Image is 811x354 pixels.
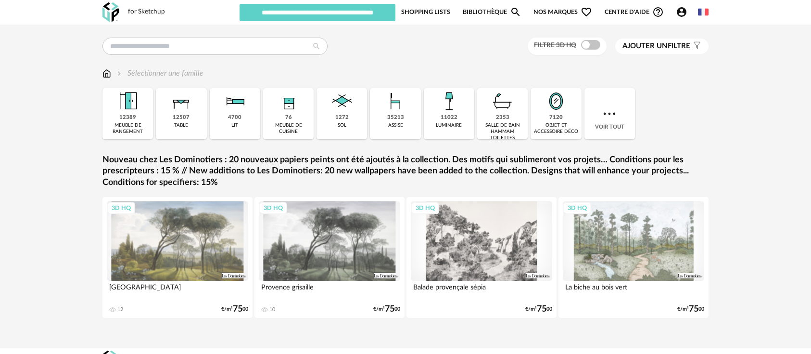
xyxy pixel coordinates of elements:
span: Ajouter un [622,42,668,50]
div: 7120 [549,114,563,121]
span: Magnify icon [510,6,521,18]
img: Salle%20de%20bain.png [490,88,516,114]
img: Sol.png [329,88,355,114]
img: Luminaire.png [436,88,462,114]
span: Help Circle Outline icon [652,6,664,18]
div: 12389 [119,114,136,121]
button: Ajouter unfiltre Filter icon [615,39,709,54]
div: objet et accessoire déco [533,122,578,135]
div: assise [388,122,403,129]
div: 12 [117,306,123,313]
a: BibliothèqueMagnify icon [463,3,521,21]
div: luminaire [436,122,462,129]
img: Assise.png [382,88,408,114]
div: 35213 [387,114,404,121]
img: Literie.png [222,88,248,114]
div: €/m² 00 [373,306,400,313]
a: Shopping Lists [401,3,450,21]
span: Centre d'aideHelp Circle Outline icon [605,6,664,18]
span: 75 [689,306,698,313]
div: [GEOGRAPHIC_DATA] [107,281,248,300]
span: Heart Outline icon [581,6,592,18]
span: Filtre 3D HQ [534,42,576,49]
div: Provence grisaille [259,281,400,300]
div: salle de bain hammam toilettes [480,122,525,141]
div: 3D HQ [563,202,591,214]
div: sol [338,122,346,129]
img: Meuble%20de%20rangement.png [115,88,141,114]
img: Table.png [168,88,194,114]
div: 12507 [173,114,190,121]
a: 3D HQ [GEOGRAPHIC_DATA] 12 €/m²7500 [102,197,253,318]
img: fr [698,7,709,17]
img: Miroir.png [543,88,569,114]
div: Sélectionner une famille [115,68,203,79]
span: Account Circle icon [676,6,692,18]
img: svg+xml;base64,PHN2ZyB3aWR0aD0iMTYiIGhlaWdodD0iMTYiIHZpZXdCb3g9IjAgMCAxNiAxNiIgZmlsbD0ibm9uZSIgeG... [115,68,123,79]
span: Filter icon [690,41,701,51]
img: OXP [102,2,119,22]
span: Nos marques [533,3,592,21]
img: Rangement.png [276,88,302,114]
div: 4700 [228,114,241,121]
div: table [174,122,188,129]
span: filtre [622,41,690,51]
div: for Sketchup [128,8,165,16]
div: €/m² 00 [221,306,248,313]
div: 3D HQ [411,202,439,214]
div: 76 [285,114,292,121]
div: lit [231,122,238,129]
div: €/m² 00 [525,306,552,313]
a: 3D HQ La biche au bois vert €/m²7500 [558,197,709,318]
span: 75 [233,306,242,313]
div: 2353 [496,114,509,121]
div: meuble de cuisine [266,122,311,135]
a: Nouveau chez Les Dominotiers : 20 nouveaux papiers peints ont été ajoutés à la collection. Des mo... [102,155,709,188]
div: 3D HQ [259,202,287,214]
div: 11022 [441,114,457,121]
span: Account Circle icon [676,6,687,18]
span: 75 [537,306,546,313]
img: more.7b13dc1.svg [601,105,618,122]
div: Balade provençale sépia [411,281,552,300]
div: meuble de rangement [105,122,150,135]
div: 3D HQ [107,202,135,214]
div: 1272 [335,114,349,121]
div: 10 [269,306,275,313]
div: Voir tout [584,88,635,139]
a: 3D HQ Balade provençale sépia €/m²7500 [406,197,557,318]
img: svg+xml;base64,PHN2ZyB3aWR0aD0iMTYiIGhlaWdodD0iMTciIHZpZXdCb3g9IjAgMCAxNiAxNyIgZmlsbD0ibm9uZSIgeG... [102,68,111,79]
span: 75 [385,306,394,313]
div: La biche au bois vert [563,281,704,300]
a: 3D HQ Provence grisaille 10 €/m²7500 [254,197,405,318]
div: €/m² 00 [677,306,704,313]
